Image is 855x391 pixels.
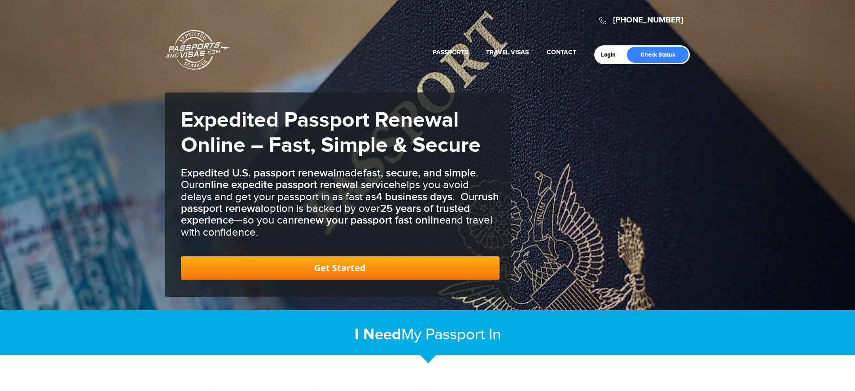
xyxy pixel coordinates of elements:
[294,214,445,227] b: renew your passport fast online
[165,325,690,344] h2: My
[627,47,688,63] a: Check Status
[433,48,468,56] a: Passports
[181,167,336,180] b: Expedited U.S. passport renewal
[486,48,529,56] a: Travel Visas
[181,167,500,238] h3: made . Our helps you avoid delays and get your passport in as fast as . Our option is backed by o...
[363,167,476,180] b: fast, secure, and simple
[166,30,229,70] a: Passports & [DOMAIN_NAME]
[181,190,499,215] b: rush passport renewal
[376,190,452,203] b: 4 business days
[547,48,576,56] a: Contact
[198,178,395,191] b: online expedite passport renewal service
[355,325,401,344] strong: I Need
[425,325,501,344] span: Passport In
[181,256,500,280] a: Get Started
[601,51,622,58] a: Login
[181,202,470,227] b: 25 years of trusted experience
[181,107,481,158] strong: Expedited Passport Renewal Online – Fast, Simple & Secure
[613,15,683,25] a: [PHONE_NUMBER]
